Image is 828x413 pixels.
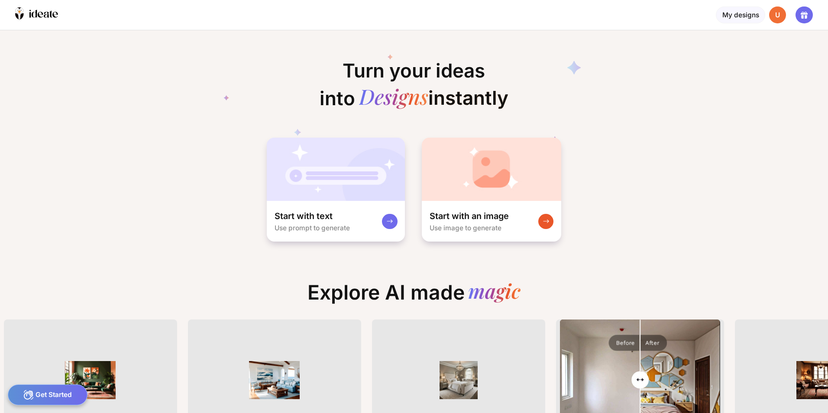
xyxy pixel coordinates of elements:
div: magic [468,281,521,304]
div: Use prompt to generate [275,224,350,232]
img: startWithImageCardBg.jpg [422,138,561,201]
div: U [769,6,786,24]
div: My designs [716,6,765,24]
img: ThumbnailRustic%20Jungle.png [58,361,123,399]
img: ThumbnailOceanlivingroom.png [242,361,307,399]
div: Explore AI made [300,281,528,312]
div: Use image to generate [430,224,501,232]
img: startWithTextCardBg.jpg [267,138,405,201]
div: Get Started [8,384,88,405]
div: Start with an image [430,210,509,222]
div: Start with text [275,210,333,222]
img: Thumbnailexplore-image9.png [426,361,491,399]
